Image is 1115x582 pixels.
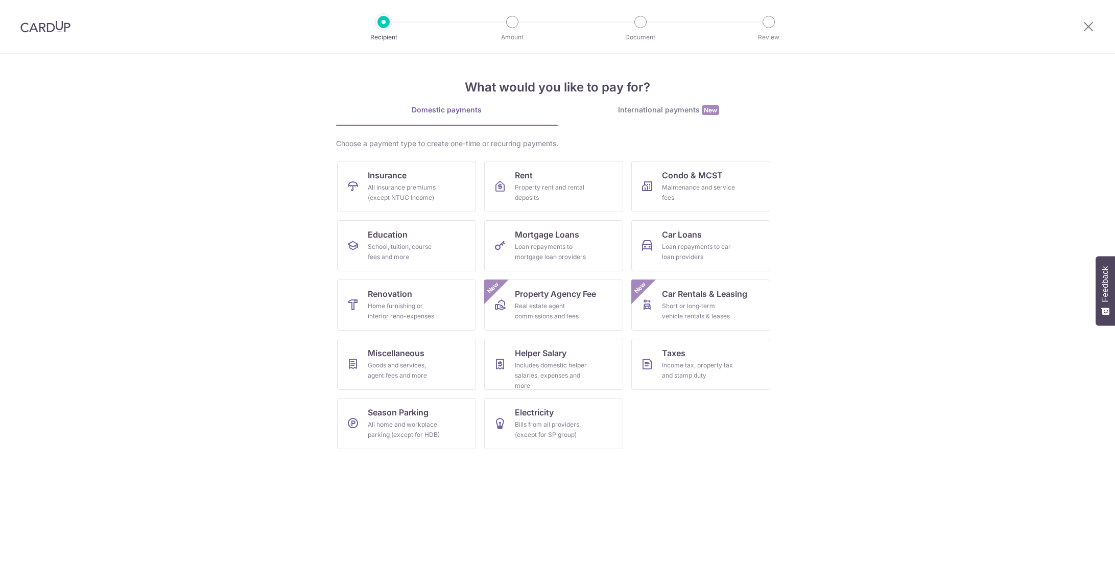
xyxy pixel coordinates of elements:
[731,32,806,42] p: Review
[1101,266,1110,302] span: Feedback
[631,280,770,331] a: Car Rentals & LeasingShort or long‑term vehicle rentals & leasesNew
[515,406,554,418] span: Electricity
[631,220,770,271] a: Car LoansLoan repayments to car loan providers
[368,420,441,440] div: All home and workplace parking (except for HDB)
[515,301,588,321] div: Real estate agent commissions and fees
[368,406,429,418] span: Season Parking
[662,360,736,381] div: Income tax, property tax and stamp duty
[515,288,596,300] span: Property Agency Fee
[20,20,70,33] img: CardUp
[1096,256,1115,325] button: Feedback - Show survey
[484,280,623,331] a: Property Agency FeeReal estate agent commissions and feesNew
[337,398,476,449] a: Season ParkingAll home and workplace parking (except for HDB)
[515,420,588,440] div: Bills from all providers (except for SP group)
[336,138,779,149] div: Choose a payment type to create one-time or recurring payments.
[558,105,779,115] div: International payments
[631,339,770,390] a: TaxesIncome tax, property tax and stamp duty
[662,288,747,300] span: Car Rentals & Leasing
[368,360,441,381] div: Goods and services, agent fees and more
[603,32,678,42] p: Document
[368,301,441,321] div: Home furnishing or interior reno-expenses
[337,161,476,212] a: InsuranceAll insurance premiums (except NTUC Income)
[515,169,533,181] span: Rent
[662,228,702,241] span: Car Loans
[515,228,579,241] span: Mortgage Loans
[336,78,779,97] h4: What would you like to pay for?
[662,347,685,359] span: Taxes
[484,220,623,271] a: Mortgage LoansLoan repayments to mortgage loan providers
[346,32,421,42] p: Recipient
[484,280,501,296] span: New
[662,301,736,321] div: Short or long‑term vehicle rentals & leases
[631,161,770,212] a: Condo & MCSTMaintenance and service fees
[631,280,648,296] span: New
[337,339,476,390] a: MiscellaneousGoods and services, agent fees and more
[368,288,412,300] span: Renovation
[515,347,566,359] span: Helper Salary
[484,161,623,212] a: RentProperty rent and rental deposits
[368,242,441,262] div: School, tuition, course fees and more
[515,242,588,262] div: Loan repayments to mortgage loan providers
[662,169,723,181] span: Condo & MCST
[475,32,550,42] p: Amount
[337,220,476,271] a: EducationSchool, tuition, course fees and more
[368,182,441,203] div: All insurance premiums (except NTUC Income)
[484,339,623,390] a: Helper SalaryIncludes domestic helper salaries, expenses and more
[368,347,424,359] span: Miscellaneous
[368,228,408,241] span: Education
[336,105,558,115] div: Domestic payments
[702,105,719,115] span: New
[337,280,476,331] a: RenovationHome furnishing or interior reno-expenses
[662,182,736,203] div: Maintenance and service fees
[368,169,407,181] span: Insurance
[515,182,588,203] div: Property rent and rental deposits
[662,242,736,262] div: Loan repayments to car loan providers
[515,360,588,391] div: Includes domestic helper salaries, expenses and more
[484,398,623,449] a: ElectricityBills from all providers (except for SP group)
